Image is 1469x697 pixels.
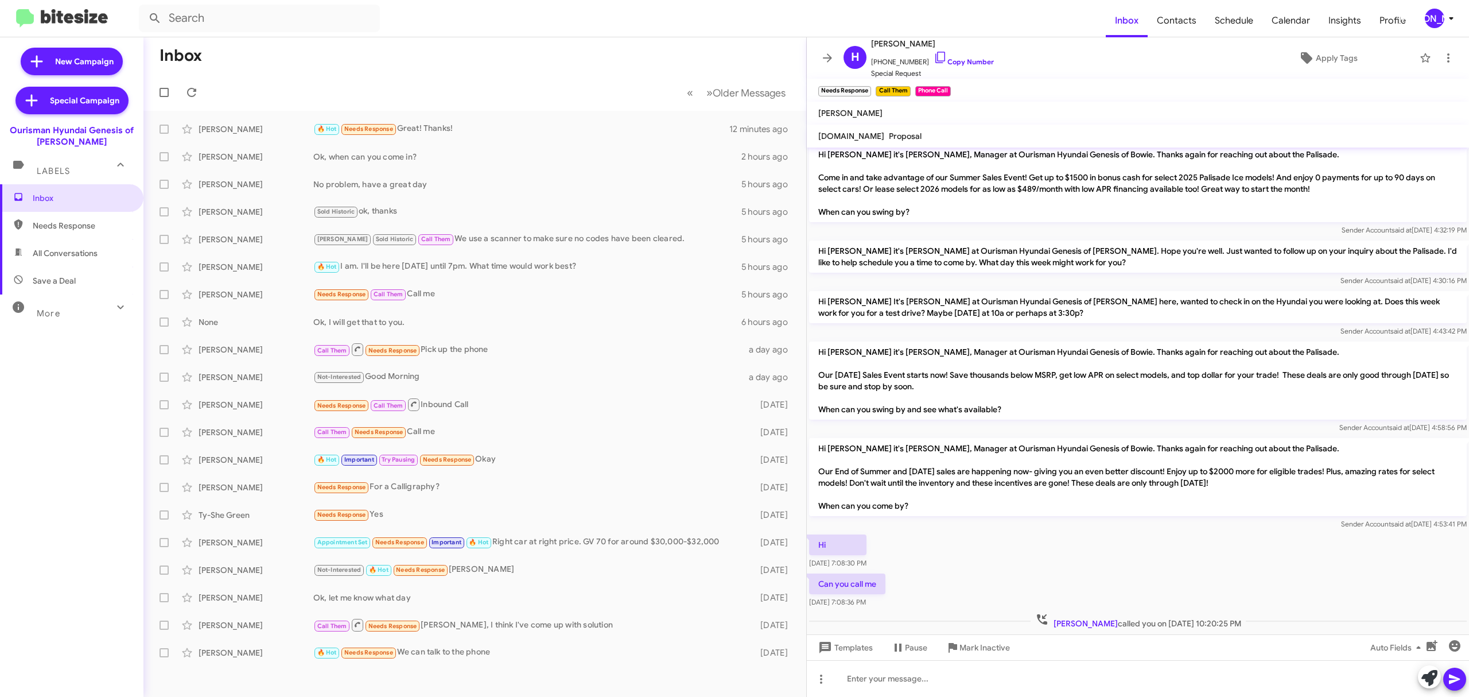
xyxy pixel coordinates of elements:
[368,347,417,354] span: Needs Response
[809,598,866,606] span: [DATE] 7:08:36 PM
[313,397,748,412] div: Inbound Call
[355,428,403,436] span: Needs Response
[313,618,748,632] div: [PERSON_NAME], I think I've come up with solution
[423,456,472,463] span: Needs Response
[199,427,313,438] div: [PERSON_NAME]
[313,288,741,301] div: Call me
[741,316,797,328] div: 6 hours ago
[376,235,414,243] span: Sold Historic
[1370,637,1425,658] span: Auto Fields
[706,86,713,100] span: »
[1361,637,1435,658] button: Auto Fields
[934,57,994,66] a: Copy Number
[369,566,388,574] span: 🔥 Hot
[317,483,366,491] span: Needs Response
[199,537,313,548] div: [PERSON_NAME]
[33,192,130,204] span: Inbox
[199,454,313,466] div: [PERSON_NAME]
[344,125,393,133] span: Needs Response
[199,289,313,300] div: [PERSON_NAME]
[915,86,951,96] small: Phone Call
[313,316,741,328] div: Ok, I will get that to you.
[809,559,866,567] span: [DATE] 7:08:30 PM
[1340,276,1467,285] span: Sender Account [DATE] 4:30:16 PM
[199,592,313,603] div: [PERSON_NAME]
[1390,276,1410,285] span: said at
[313,260,741,273] div: I am. I'll be here [DATE] until 7pm. What time would work best?
[313,646,748,659] div: We can talk to the phone
[741,234,797,245] div: 5 hours ago
[313,508,748,521] div: Yes
[1340,327,1467,335] span: Sender Account [DATE] 4:43:42 PM
[313,205,741,218] div: ok, thanks
[199,206,313,218] div: [PERSON_NAME]
[313,592,748,603] div: Ok, let me know what day
[1031,613,1246,629] span: called you on [DATE] 10:20:25 PM
[317,622,347,630] span: Call Them
[741,206,797,218] div: 5 hours ago
[33,275,76,286] span: Save a Deal
[1148,4,1206,37] a: Contacts
[699,81,792,104] button: Next
[681,81,792,104] nav: Page navigation example
[1319,4,1370,37] span: Insights
[809,144,1467,222] p: Hi [PERSON_NAME] it's [PERSON_NAME], Manager at Ourisman Hyundai Genesis of Bowie. Thanks again f...
[809,291,1467,323] p: Hi [PERSON_NAME] It's [PERSON_NAME] at Ourisman Hyundai Genesis of [PERSON_NAME] here, wanted to ...
[55,56,114,67] span: New Campaign
[1415,9,1456,28] button: [PERSON_NAME]
[317,456,337,463] span: 🔥 Hot
[1392,226,1412,234] span: said at
[37,166,70,176] span: Labels
[313,233,741,246] div: We use a scanner to make sure no codes have been cleared.
[313,453,748,466] div: Okay
[687,86,693,100] span: «
[818,131,884,141] span: [DOMAIN_NAME]
[748,619,797,631] div: [DATE]
[199,399,313,411] div: [PERSON_NAME]
[680,81,700,104] button: Previous
[313,179,741,190] div: No problem, have a great day
[816,637,873,658] span: Templates
[871,51,994,68] span: [PHONE_NUMBER]
[882,637,936,658] button: Pause
[959,637,1010,658] span: Mark Inactive
[199,123,313,135] div: [PERSON_NAME]
[317,291,366,298] span: Needs Response
[1339,423,1467,432] span: Sender Account [DATE] 4:58:56 PM
[317,539,368,546] span: Appointment Set
[368,622,417,630] span: Needs Response
[313,563,748,576] div: [PERSON_NAME]
[33,220,130,231] span: Needs Response
[199,482,313,493] div: [PERSON_NAME]
[344,649,393,656] span: Needs Response
[199,647,313,659] div: [PERSON_NAME]
[317,235,368,243] span: [PERSON_NAME]
[818,108,883,118] span: [PERSON_NAME]
[748,509,797,521] div: [DATE]
[741,289,797,300] div: 5 hours ago
[160,47,202,65] h1: Inbox
[748,564,797,576] div: [DATE]
[199,261,313,273] div: [PERSON_NAME]
[1316,48,1358,68] span: Apply Tags
[199,234,313,245] div: [PERSON_NAME]
[1370,4,1415,37] a: Profile
[748,427,797,438] div: [DATE]
[317,373,362,381] span: Not-Interested
[382,456,415,463] span: Try Pausing
[199,179,313,190] div: [PERSON_NAME]
[871,68,994,79] span: Special Request
[1262,4,1319,37] a: Calendar
[809,535,866,555] p: Hi
[33,247,98,259] span: All Conversations
[1054,618,1118,629] span: [PERSON_NAME]
[313,370,748,384] div: Good Morning
[50,95,119,106] span: Special Campaign
[1206,4,1262,37] a: Schedule
[313,342,748,357] div: Pick up the phone
[199,316,313,328] div: None
[1389,423,1409,432] span: said at
[1342,226,1467,234] span: Sender Account [DATE] 4:32:19 PM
